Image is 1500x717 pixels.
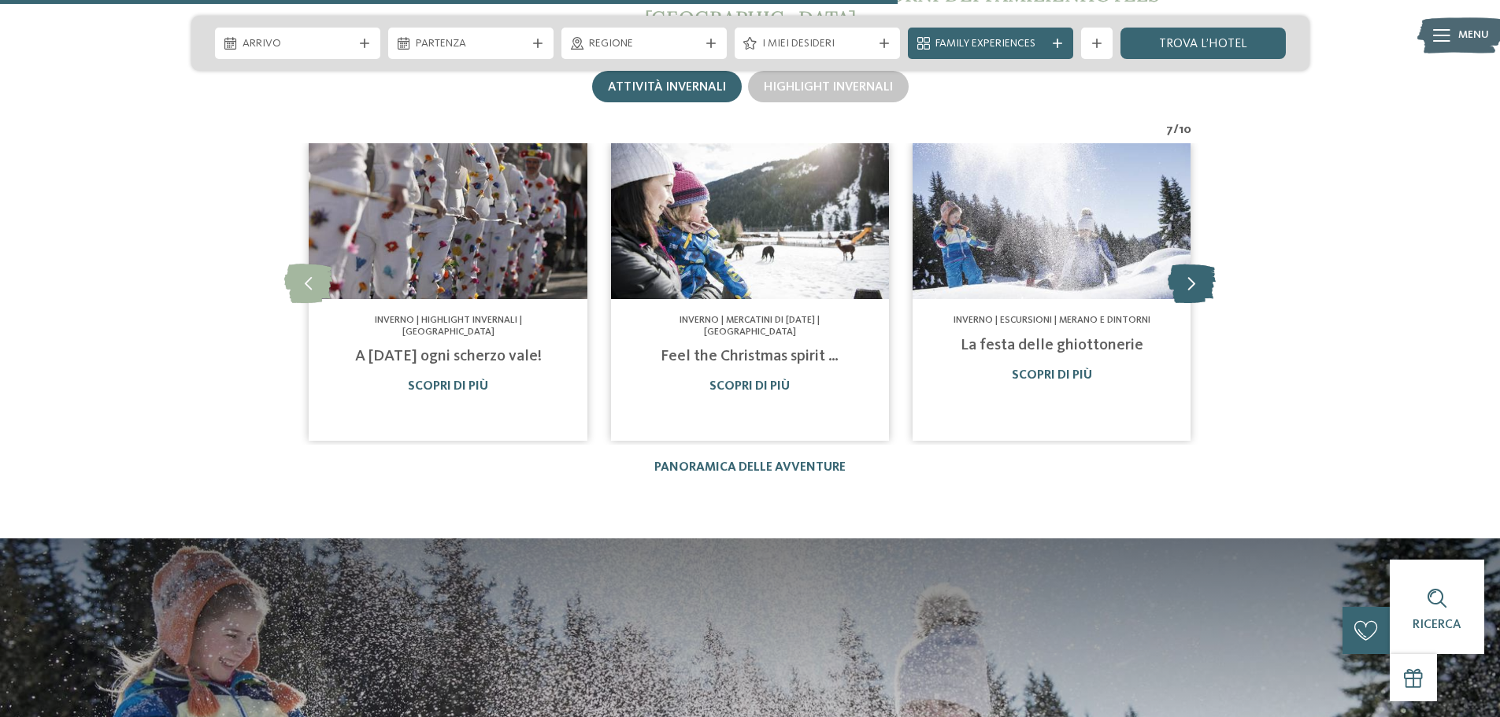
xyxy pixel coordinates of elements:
span: Regione [589,36,699,52]
a: A [DATE] ogni scherzo vale! [355,349,542,364]
span: Partenza [416,36,526,52]
span: Inverno | Mercatini di [DATE] | [GEOGRAPHIC_DATA] [680,316,820,336]
span: I miei desideri [762,36,872,52]
a: Scopri di più [1012,369,1092,382]
span: Arrivo [243,36,353,52]
span: Ricerca [1413,619,1461,631]
a: Scopri di più [408,380,488,393]
a: trova l’hotel [1120,28,1286,59]
span: 7 [1166,121,1173,139]
img: Family hotel in montagna d’inverno: 10 consigli per voi [611,143,889,300]
a: Feel the Christmas spirit … [661,349,839,364]
a: Scopri di più [709,380,790,393]
a: Panoramica delle avventure [654,461,846,474]
span: Attività invernali [608,81,726,94]
span: 10 [1179,121,1191,139]
span: / [1173,121,1179,139]
span: Highlight invernali [764,81,893,94]
span: Inverno | Highlight invernali | [GEOGRAPHIC_DATA] [375,316,522,336]
span: Inverno | Escursioni | Merano e dintorni [954,316,1150,325]
img: Family hotel in montagna d’inverno: 10 consigli per voi [309,143,587,300]
a: La festa delle ghiottonerie [961,338,1143,353]
img: Family hotel in montagna d’inverno: 10 consigli per voi [913,143,1191,300]
span: Family Experiences [935,36,1046,52]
